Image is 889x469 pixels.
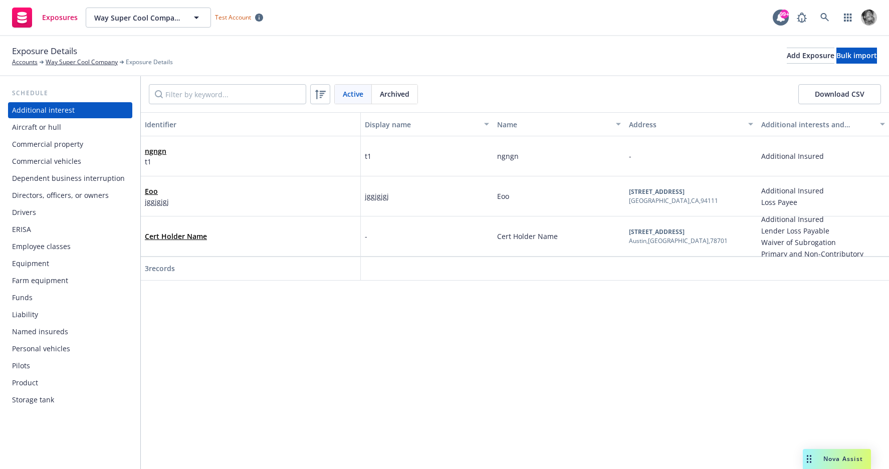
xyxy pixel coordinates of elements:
a: Accounts [12,58,38,67]
b: [STREET_ADDRESS] [629,227,685,236]
a: Additional interest [8,102,132,118]
div: Dependent business interruption [12,170,125,186]
button: Address [625,112,757,136]
div: Display name [365,119,478,130]
span: t1 [145,156,166,167]
a: Dependent business interruption [8,170,132,186]
img: photo [861,10,877,26]
div: ERISA [12,221,31,238]
span: Waiver of Subrogation [761,237,863,248]
span: Lender Loss Payable [761,225,863,236]
div: Directors, officers, or owners [12,187,109,203]
div: Liability [12,307,38,323]
span: Additional Insured [761,151,824,161]
div: Pilots [12,358,30,374]
div: Equipment [12,256,49,272]
div: Address [629,119,742,130]
span: - [629,151,631,161]
span: Exposure Details [126,58,173,67]
button: Identifier [141,112,361,136]
span: Archived [380,89,409,99]
div: Employee classes [12,239,71,255]
button: Name [493,112,625,136]
a: Drivers [8,204,132,220]
a: ngngn [145,146,166,156]
span: t1 [365,151,371,161]
a: Commercial vehicles [8,153,132,169]
a: Report a Bug [792,8,812,28]
span: Nova Assist [823,454,863,463]
span: 3 records [145,264,175,273]
span: Active [343,89,363,99]
div: Named insureds [12,324,68,340]
span: Additional Insured [761,214,863,224]
button: Display name [361,112,493,136]
button: Nova Assist [803,449,871,469]
div: Farm equipment [12,273,68,289]
span: Exposures [42,14,78,22]
span: jggjgjgj [365,191,389,201]
input: Filter by keyword... [149,84,306,104]
a: Farm equipment [8,273,132,289]
div: Funds [12,290,33,306]
a: Switch app [838,8,858,28]
span: jggjgjgj [145,196,169,207]
a: Directors, officers, or owners [8,187,132,203]
span: Eoo [497,191,509,201]
a: Aircraft or hull [8,119,132,135]
b: [STREET_ADDRESS] [629,187,685,196]
button: Way Super Cool Company [86,8,211,28]
div: Commercial property [12,136,83,152]
a: Funds [8,290,132,306]
span: ngngn [497,151,519,161]
a: Equipment [8,256,132,272]
a: Storage tank [8,392,132,408]
div: Additional interest [12,102,75,118]
div: Additional interests and endorsements applied [761,119,874,130]
button: Download CSV [798,84,881,104]
div: Personal vehicles [12,341,70,357]
a: Pilots [8,358,132,374]
a: Exposures [8,4,82,32]
a: Personal vehicles [8,341,132,357]
button: Add Exposure [787,48,834,64]
span: Cert Holder Name [497,231,558,241]
span: Test Account [211,12,267,23]
a: Eoo [145,186,158,196]
a: ERISA [8,221,132,238]
div: Add Exposure [787,48,834,63]
div: 99+ [780,10,789,19]
div: Drivers [12,204,36,220]
span: Test Account [215,13,251,22]
a: Way Super Cool Company [46,58,118,67]
a: Employee classes [8,239,132,255]
div: Product [12,375,38,391]
span: Primary and Non-Contributory [761,249,863,259]
div: Austin , [GEOGRAPHIC_DATA] , 78701 [629,237,728,246]
div: Bulk import [836,48,877,63]
div: Name [497,119,610,130]
span: Additional Insured [761,185,824,196]
a: Commercial property [8,136,132,152]
button: Bulk import [836,48,877,64]
a: Named insureds [8,324,132,340]
div: Aircraft or hull [12,119,61,135]
div: [GEOGRAPHIC_DATA] , CA , 94111 [629,196,718,205]
span: - [365,231,367,242]
span: Exposure Details [12,45,77,58]
span: Loss Payee [761,197,824,207]
span: Way Super Cool Company [94,13,181,23]
div: Schedule [8,88,132,98]
span: Eoo [145,186,169,196]
div: Drag to move [803,449,815,469]
div: Identifier [145,119,356,130]
a: Liability [8,307,132,323]
a: Product [8,375,132,391]
a: Search [815,8,835,28]
div: Commercial vehicles [12,153,81,169]
button: Additional interests and endorsements applied [757,112,889,136]
div: Storage tank [12,392,54,408]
